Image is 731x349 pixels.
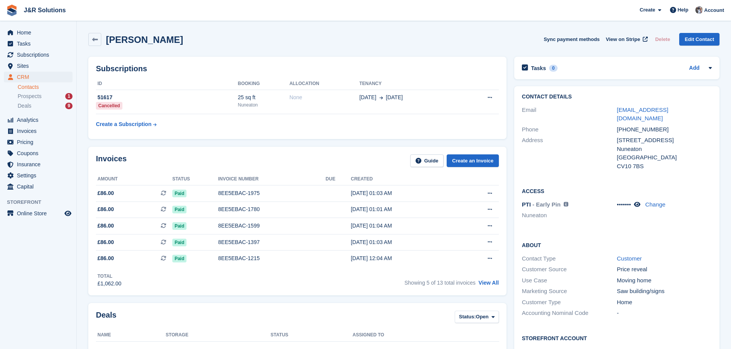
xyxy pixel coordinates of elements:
[704,7,724,14] span: Account
[617,276,712,285] div: Moving home
[4,159,73,170] a: menu
[564,202,568,206] img: icon-info-grey-7440780725fd019a000dd9b08b2336e03edf1995a4989e88bcd33f0948082b44.svg
[96,64,499,73] h2: Subscriptions
[4,72,73,82] a: menu
[4,148,73,159] a: menu
[65,93,73,100] div: 1
[172,255,186,262] span: Paid
[522,241,712,249] h2: About
[18,92,73,100] a: Prospects 1
[4,181,73,192] a: menu
[410,154,444,167] a: Guide
[218,189,326,197] div: 8EE5EBAC-1975
[96,329,166,341] th: Name
[65,103,73,109] div: 9
[96,120,152,128] div: Create a Subscription
[17,126,63,136] span: Invoices
[17,27,63,38] span: Home
[4,38,73,49] a: menu
[4,27,73,38] a: menu
[18,102,31,110] span: Deals
[17,61,63,71] span: Sites
[7,198,76,206] span: Storefront
[218,205,326,213] div: 8EE5EBAC-1780
[351,222,457,230] div: [DATE] 01:04 AM
[617,136,712,145] div: [STREET_ADDRESS]
[6,5,18,16] img: stora-icon-8386f47178a22dfd0bd8f6a31ec36ba5ce8667c1dd55bd0f319d3a0aa187defe.svg
[238,93,289,102] div: 25 sq ft
[172,173,218,185] th: Status
[238,102,289,108] div: Nuneaton
[17,148,63,159] span: Coupons
[172,206,186,213] span: Paid
[18,93,41,100] span: Prospects
[18,102,73,110] a: Deals 9
[218,254,326,262] div: 8EE5EBAC-1215
[617,309,712,318] div: -
[4,137,73,147] a: menu
[617,125,712,134] div: [PHONE_NUMBER]
[97,280,121,288] div: £1,062.00
[172,239,186,246] span: Paid
[96,102,122,110] div: Cancelled
[695,6,703,14] img: Steve Revell
[4,49,73,60] a: menu
[522,187,712,195] h2: Access
[97,254,114,262] span: £86.00
[4,170,73,181] a: menu
[96,78,238,90] th: ID
[522,298,617,307] div: Customer Type
[522,334,712,342] h2: Storefront Account
[678,6,688,14] span: Help
[17,137,63,147] span: Pricing
[351,205,457,213] div: [DATE] 01:01 AM
[522,265,617,274] div: Customer Source
[522,125,617,134] div: Phone
[289,93,359,102] div: None
[218,238,326,246] div: 8EE5EBAC-1397
[522,254,617,263] div: Contact Type
[17,72,63,82] span: CRM
[4,115,73,125] a: menu
[455,311,499,323] button: Status: Open
[96,117,157,131] a: Create a Subscription
[97,222,114,230] span: £86.00
[106,34,183,45] h2: [PERSON_NAME]
[617,201,631,208] span: •••••••
[4,126,73,136] a: menu
[522,309,617,318] div: Accounting Nominal Code
[386,93,403,102] span: [DATE]
[640,6,655,14] span: Create
[459,313,476,321] span: Status:
[17,159,63,170] span: Insurance
[172,190,186,197] span: Paid
[617,298,712,307] div: Home
[447,154,499,167] a: Create an Invoice
[522,287,617,296] div: Marketing Source
[96,93,238,102] div: 51617
[404,280,475,286] span: Showing 5 of 13 total invoices
[617,287,712,296] div: Saw building/signs
[97,205,114,213] span: £86.00
[17,115,63,125] span: Analytics
[17,181,63,192] span: Capital
[522,94,712,100] h2: Contact Details
[359,78,461,90] th: Tenancy
[218,222,326,230] div: 8EE5EBAC-1599
[522,201,531,208] span: PTI
[531,65,546,72] h2: Tasks
[522,136,617,170] div: Address
[4,208,73,219] a: menu
[606,36,640,43] span: View on Stripe
[17,170,63,181] span: Settings
[617,107,668,122] a: [EMAIL_ADDRESS][DOMAIN_NAME]
[522,276,617,285] div: Use Case
[97,238,114,246] span: £86.00
[479,280,499,286] a: View All
[533,201,561,208] span: - Early Pin
[617,145,712,154] div: Nuneaton
[359,93,376,102] span: [DATE]
[4,61,73,71] a: menu
[271,329,353,341] th: Status
[21,4,69,16] a: J&R Solutions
